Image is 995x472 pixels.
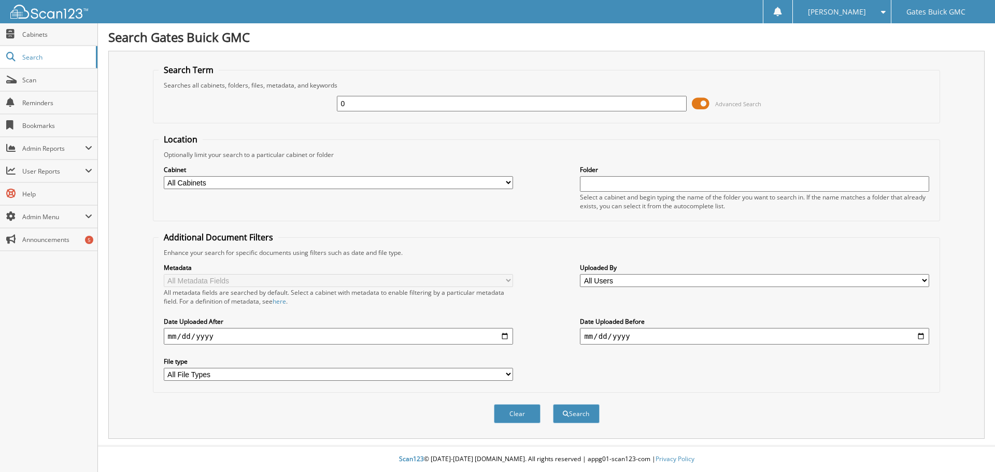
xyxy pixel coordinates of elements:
span: User Reports [22,167,85,176]
div: © [DATE]-[DATE] [DOMAIN_NAME]. All rights reserved | appg01-scan123-com | [98,447,995,472]
input: end [580,328,929,345]
span: Bookmarks [22,121,92,130]
label: Date Uploaded Before [580,317,929,326]
label: Folder [580,165,929,174]
span: Search [22,53,91,62]
label: Uploaded By [580,263,929,272]
img: scan123-logo-white.svg [10,5,88,19]
a: here [273,297,286,306]
span: [PERSON_NAME] [808,9,866,15]
span: Advanced Search [715,100,761,108]
legend: Search Term [159,64,219,76]
span: Help [22,190,92,198]
div: Searches all cabinets, folders, files, metadata, and keywords [159,81,935,90]
label: Metadata [164,263,513,272]
label: Cabinet [164,165,513,174]
legend: Location [159,134,203,145]
span: Admin Menu [22,212,85,221]
a: Privacy Policy [656,454,694,463]
button: Clear [494,404,541,423]
input: start [164,328,513,345]
span: Announcements [22,235,92,244]
h1: Search Gates Buick GMC [108,28,985,46]
label: File type [164,357,513,366]
div: Optionally limit your search to a particular cabinet or folder [159,150,935,159]
span: Reminders [22,98,92,107]
span: Scan [22,76,92,84]
div: Select a cabinet and begin typing the name of the folder you want to search in. If the name match... [580,193,929,210]
button: Search [553,404,600,423]
span: Cabinets [22,30,92,39]
div: Enhance your search for specific documents using filters such as date and file type. [159,248,935,257]
div: All metadata fields are searched by default. Select a cabinet with metadata to enable filtering b... [164,288,513,306]
span: Gates Buick GMC [906,9,965,15]
label: Date Uploaded After [164,317,513,326]
span: Admin Reports [22,144,85,153]
div: 5 [85,236,93,244]
legend: Additional Document Filters [159,232,278,243]
span: Scan123 [399,454,424,463]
